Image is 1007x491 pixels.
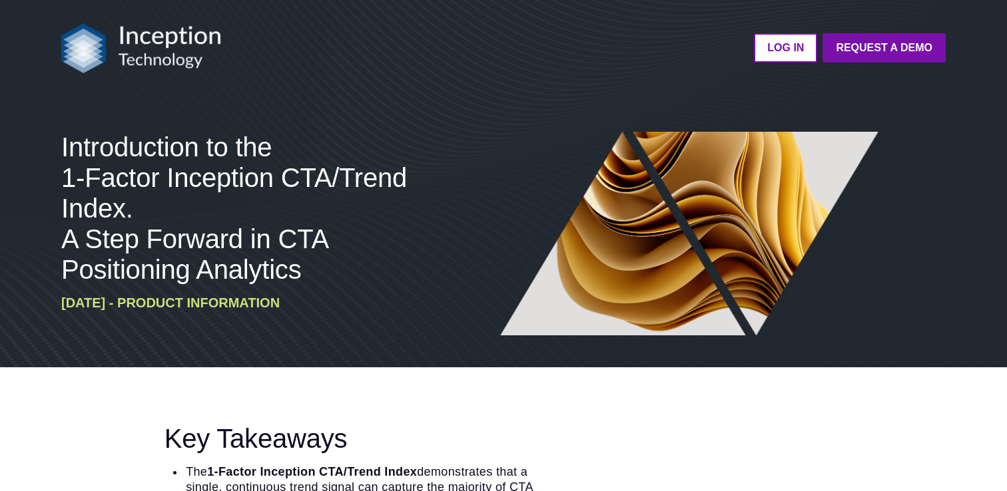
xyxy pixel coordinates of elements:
[836,42,932,53] strong: Request a Demo
[767,42,804,53] strong: LOG IN
[754,33,817,63] a: LOG IN
[165,423,557,454] h3: Key Takeaways
[61,132,407,284] span: Introduction to the 1-Factor Inception CTA/Trend Index. A Step Forward in CTA Positioning Analytics
[823,33,946,63] a: Request a Demo
[207,465,417,478] strong: 1-Factor Inception CTA/Trend Index
[61,295,424,311] h6: [DATE] - Product Information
